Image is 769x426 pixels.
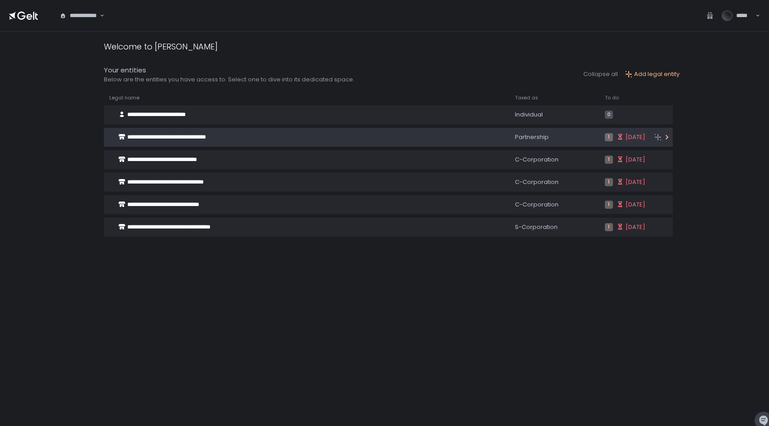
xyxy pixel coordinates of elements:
div: C-Corporation [515,178,594,186]
span: 0 [605,111,613,119]
span: 1 [605,133,613,141]
div: Search for option [54,6,104,25]
span: [DATE] [626,178,645,186]
span: 1 [605,223,613,231]
span: [DATE] [626,223,645,231]
span: To do [605,94,619,101]
div: Below are the entities you have access to. Select one to dive into its dedicated space. [104,76,354,84]
div: Individual [515,111,594,119]
button: Collapse all [583,70,618,78]
div: Partnership [515,133,594,141]
div: Your entities [104,65,354,76]
span: [DATE] [626,133,645,141]
div: Welcome to [PERSON_NAME] [104,40,218,53]
div: S-Corporation [515,223,594,231]
span: 1 [605,156,613,164]
div: C-Corporation [515,156,594,164]
span: [DATE] [626,156,645,164]
div: C-Corporation [515,201,594,209]
span: Legal name [109,94,139,101]
button: Add legal entity [625,70,680,78]
span: 1 [605,201,613,209]
span: [DATE] [626,201,645,209]
span: Taxed as [515,94,538,101]
span: 1 [605,178,613,186]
